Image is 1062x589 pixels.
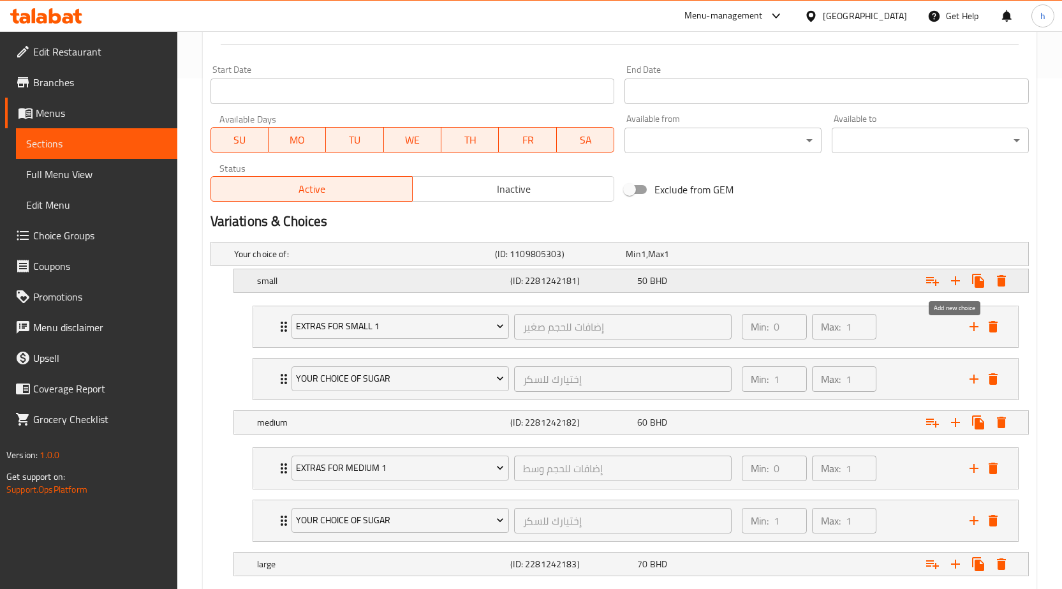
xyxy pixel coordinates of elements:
[751,461,769,476] p: Min:
[33,44,167,59] span: Edit Restaurant
[821,513,841,528] p: Max:
[253,448,1018,489] div: Expand
[384,127,441,153] button: WE
[944,411,967,434] button: Add new choice
[296,460,504,476] span: Extras For Medium 1
[626,246,640,262] span: Min
[291,508,509,533] button: your Choice Of Sugar
[1040,9,1045,23] span: h
[626,248,751,260] div: ,
[821,461,841,476] p: Max:
[495,248,621,260] h5: (ID: 1109805303)
[331,131,378,149] span: TU
[269,127,326,153] button: MO
[234,269,1028,292] div: Expand
[964,317,984,336] button: add
[33,381,167,396] span: Coverage Report
[26,167,167,182] span: Full Menu View
[964,511,984,530] button: add
[33,75,167,90] span: Branches
[210,127,269,153] button: SU
[216,131,263,149] span: SU
[967,553,990,576] button: Clone new choice
[33,289,167,304] span: Promotions
[26,136,167,151] span: Sections
[5,98,177,128] a: Menus
[257,416,506,429] h5: medium
[624,128,822,153] div: ​
[984,511,1003,530] button: delete
[5,373,177,404] a: Coverage Report
[446,131,494,149] span: TH
[921,411,944,434] button: Add choice group
[33,228,167,243] span: Choice Groups
[751,319,769,334] p: Min:
[234,553,1028,576] div: Expand
[751,513,769,528] p: Min:
[967,269,990,292] button: Clone new choice
[821,371,841,387] p: Max:
[510,274,632,287] h5: (ID: 2281242181)
[637,414,647,431] span: 60
[6,447,38,463] span: Version:
[253,500,1018,541] div: Expand
[990,553,1013,576] button: Delete large
[5,281,177,312] a: Promotions
[984,459,1003,478] button: delete
[984,317,1003,336] button: delete
[821,319,841,334] p: Max:
[253,306,1018,347] div: Expand
[211,242,1028,265] div: Expand
[648,246,664,262] span: Max
[242,301,1029,353] li: Expand
[291,366,509,392] button: your Choice Of Sugar
[33,350,167,366] span: Upsell
[637,556,647,572] span: 70
[751,371,769,387] p: Min:
[964,369,984,389] button: add
[637,272,647,289] span: 50
[5,36,177,67] a: Edit Restaurant
[557,127,614,153] button: SA
[418,180,609,198] span: Inactive
[16,159,177,190] a: Full Menu View
[967,411,990,434] button: Clone new choice
[990,411,1013,434] button: Delete medium
[33,412,167,427] span: Grocery Checklist
[242,495,1029,547] li: Expand
[253,359,1018,399] div: Expand
[16,128,177,159] a: Sections
[641,246,646,262] span: 1
[504,131,551,149] span: FR
[944,553,967,576] button: Add new choice
[654,182,734,197] span: Exclude from GEM
[562,131,609,149] span: SA
[40,447,59,463] span: 1.0.0
[499,127,556,153] button: FR
[832,128,1029,153] div: ​
[990,269,1013,292] button: Delete small
[210,212,1029,231] h2: Variations & Choices
[210,176,413,202] button: Active
[510,416,632,429] h5: (ID: 2281242182)
[216,180,408,198] span: Active
[664,246,669,262] span: 1
[26,197,167,212] span: Edit Menu
[16,190,177,220] a: Edit Menu
[6,481,87,498] a: Support.OpsPlatform
[6,468,65,485] span: Get support on:
[296,371,504,387] span: your Choice Of Sugar
[441,127,499,153] button: TH
[234,248,490,260] h5: Your choice of:
[5,220,177,251] a: Choice Groups
[33,258,167,274] span: Coupons
[33,320,167,335] span: Menu disclaimer
[5,312,177,343] a: Menu disclaimer
[921,269,944,292] button: Add choice group
[296,318,504,334] span: Extras For Small 1
[242,353,1029,405] li: Expand
[5,251,177,281] a: Coupons
[5,67,177,98] a: Branches
[5,404,177,435] a: Grocery Checklist
[389,131,436,149] span: WE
